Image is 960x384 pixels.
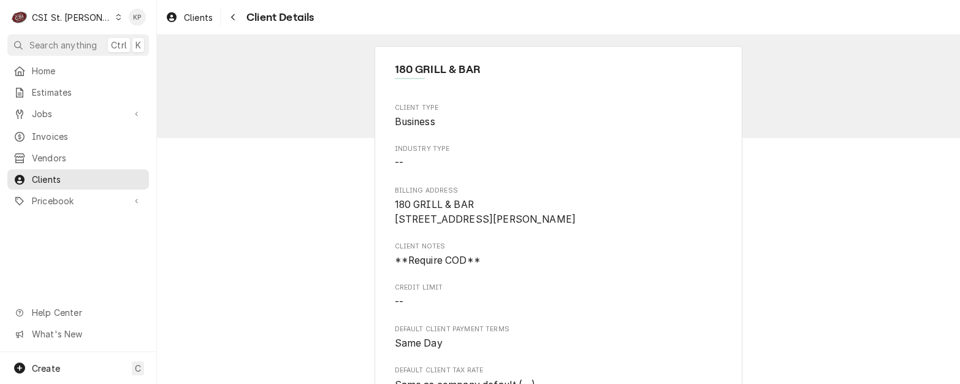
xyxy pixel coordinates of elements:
[135,362,141,375] span: C
[32,107,124,120] span: Jobs
[395,366,723,375] span: Default Client Tax Rate
[7,61,149,81] a: Home
[161,7,218,28] a: Clients
[395,144,723,171] div: Industry Type
[11,9,28,26] div: C
[32,152,143,164] span: Vendors
[395,144,723,154] span: Industry Type
[395,157,403,169] span: --
[129,9,146,26] div: KP
[243,9,314,26] span: Client Details
[395,242,723,268] div: Client Notes
[395,296,403,308] span: --
[32,11,112,24] div: CSI St. [PERSON_NAME]
[7,34,149,56] button: Search anythingCtrlK
[395,186,723,196] span: Billing Address
[7,104,149,124] a: Go to Jobs
[395,242,723,252] span: Client Notes
[7,191,149,211] a: Go to Pricebook
[395,103,723,129] div: Client Type
[32,328,142,340] span: What's New
[135,39,141,52] span: K
[32,173,143,186] span: Clients
[395,116,435,128] span: Business
[32,130,143,143] span: Invoices
[184,11,213,24] span: Clients
[395,283,723,293] span: Credit Limit
[32,363,60,374] span: Create
[32,194,124,207] span: Pricebook
[7,82,149,102] a: Estimates
[395,336,723,351] span: Default Client Payment Terms
[395,186,723,227] div: Billing Address
[223,7,243,27] button: Navigate back
[395,198,723,226] span: Billing Address
[11,9,28,26] div: CSI St. Louis's Avatar
[111,39,127,52] span: Ctrl
[395,61,723,78] span: Name
[7,302,149,323] a: Go to Help Center
[395,324,723,334] span: Default Client Payment Terms
[7,169,149,190] a: Clients
[32,64,143,77] span: Home
[7,148,149,168] a: Vendors
[395,295,723,310] span: Credit Limit
[32,86,143,99] span: Estimates
[395,324,723,351] div: Default Client Payment Terms
[129,9,146,26] div: Kym Parson's Avatar
[395,337,443,349] span: Same Day
[395,61,723,88] div: Client Information
[395,283,723,309] div: Credit Limit
[395,103,723,113] span: Client Type
[29,39,97,52] span: Search anything
[32,306,142,319] span: Help Center
[395,199,576,225] span: 180 GRILL & BAR [STREET_ADDRESS][PERSON_NAME]
[395,253,723,268] span: Client Notes
[395,115,723,129] span: Client Type
[7,126,149,147] a: Invoices
[7,324,149,344] a: Go to What's New
[395,156,723,171] span: Industry Type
